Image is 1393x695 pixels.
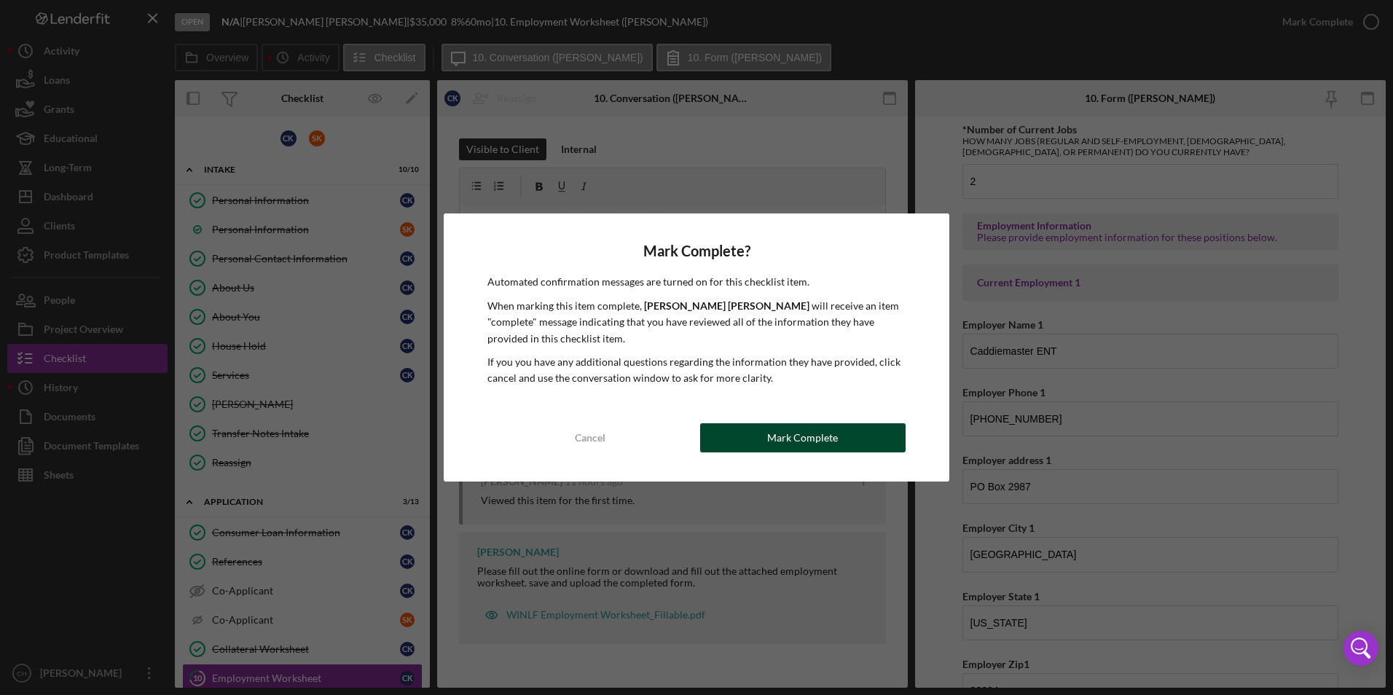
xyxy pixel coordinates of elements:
button: Mark Complete [700,423,906,452]
div: Open Intercom Messenger [1343,631,1378,666]
div: Cancel [575,423,605,452]
div: Mark Complete [767,423,838,452]
button: Cancel [487,423,693,452]
h4: Mark Complete? [487,243,906,259]
p: Automated confirmation messages are turned on for this checklist item. [487,274,906,290]
b: [PERSON_NAME] [PERSON_NAME] [644,299,809,312]
p: When marking this item complete, will receive an item "complete" message indicating that you have... [487,298,906,347]
p: If you you have any additional questions regarding the information they have provided, click canc... [487,354,906,387]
